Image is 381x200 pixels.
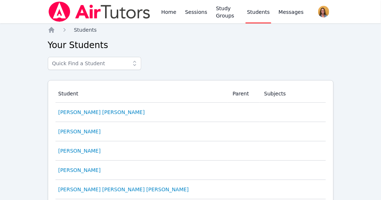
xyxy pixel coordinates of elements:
h2: Your Students [48,39,334,51]
a: [PERSON_NAME] [PERSON_NAME] [58,109,145,116]
a: [PERSON_NAME] [58,166,101,174]
a: [PERSON_NAME] [58,128,101,135]
a: Students [74,26,97,34]
nav: Breadcrumb [48,26,334,34]
img: Air Tutors [48,1,151,22]
th: Subjects [260,85,326,103]
a: [PERSON_NAME] [58,147,101,154]
tr: [PERSON_NAME] [55,141,326,161]
span: Students [74,27,97,33]
tr: [PERSON_NAME] [PERSON_NAME] [PERSON_NAME] [55,180,326,199]
a: [PERSON_NAME] [PERSON_NAME] [PERSON_NAME] [58,186,189,193]
tr: [PERSON_NAME] [PERSON_NAME] [55,103,326,122]
tr: [PERSON_NAME] [55,161,326,180]
span: Messages [278,8,304,16]
tr: [PERSON_NAME] [55,122,326,141]
th: Parent [228,85,259,103]
th: Student [55,85,228,103]
input: Quick Find a Student [48,57,141,70]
